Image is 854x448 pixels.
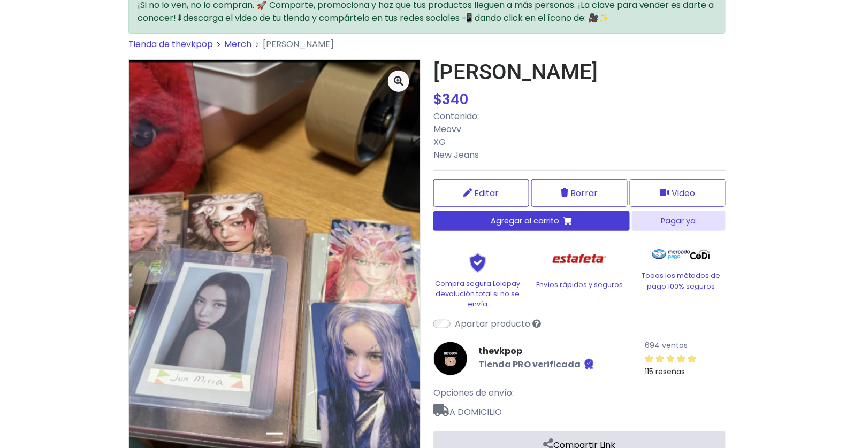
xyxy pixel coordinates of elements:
[433,279,522,310] p: Compra segura Lolapay devolución total si no se envía
[544,244,615,274] img: Estafeta Logo
[442,90,468,109] span: 340
[433,399,726,419] span: A DOMICILIO
[433,342,468,376] img: thevkpop
[583,358,596,370] img: Tienda verificada
[128,38,726,59] nav: breadcrumb
[630,179,726,207] button: Video
[531,179,627,207] button: Borrar
[478,358,581,370] b: Tienda PRO verificada
[455,318,530,330] label: Apartar producto
[224,38,251,50] a: Merch
[433,59,726,85] h1: [PERSON_NAME]
[475,187,499,200] span: Editar
[478,345,596,358] a: thevkpop
[433,387,514,399] span: Opciones de envío:
[652,244,690,265] img: Mercado Pago Logo
[645,340,688,351] small: 694 ventas
[433,110,726,161] p: Contenido: Meovv XG New Jeans
[690,244,710,265] img: Codi Logo
[570,187,598,200] span: Borrar
[645,366,685,377] small: 115 reseñas
[451,252,505,273] img: Shield
[433,89,726,110] div: $
[491,215,560,227] span: Agregar al carrito
[128,38,213,50] a: Tienda de thevkpop
[645,352,697,365] div: 4.9 / 5
[535,280,624,290] p: Envíos rápidos y seguros
[433,211,630,231] button: Agregar al carrito
[263,38,334,50] span: [PERSON_NAME]
[637,271,726,291] p: Todos los métodos de pago 100% seguros
[433,179,529,207] a: Editar
[645,352,726,378] a: 115 reseñas
[632,211,726,231] button: Pagar ya
[672,187,695,200] span: Video
[532,319,541,328] i: Sólo tú verás el producto listado en tu tienda pero podrás venderlo si compartes su enlace directo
